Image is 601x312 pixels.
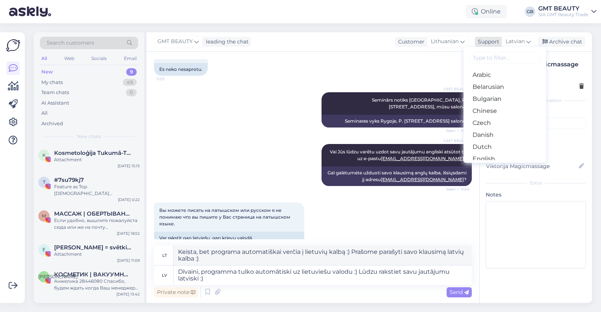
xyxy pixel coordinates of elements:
[54,177,84,183] span: #7su79kj7
[117,231,140,236] div: [DATE] 18:52
[464,93,546,105] a: Bulgarian
[486,162,577,170] input: Add name
[41,89,69,96] div: Team chats
[77,133,101,140] span: New chats
[54,278,140,291] div: Анжелика 28446080 Спасибо, будем ждать когда Ваш менеджер свяжется с нами. Хорошего дня! 🌷
[174,265,472,285] textarea: Dīvaini, programma tulko automātiski uz lietuviešu valodu :) Lūdzu rakstiet savu jautājumu latvis...
[464,117,546,129] a: Czech
[464,141,546,153] a: Dutch
[441,138,470,144] span: GMT BEAUTY
[54,271,132,278] span: КОСМЕТИК | ВАКУУМНЫЙ МАССАЖ | РИГА
[486,191,586,199] p: Notes
[154,232,304,244] div: Var rakstīt gan latviešu, gan krievu valodā.
[322,166,472,186] div: Gal galėtumėte užduoti savo klausimą anglų kalba, išsiųsdami jį adresu ?
[63,54,76,63] div: Web
[54,210,132,217] span: МАССАЖ | ОБЕРТЫВАНИЯ | ОБУЧЕНИЯ | TALLINN
[42,213,46,219] span: М
[464,153,546,165] a: English
[322,115,472,127] div: Seminaras vyks Rygoje, P. [STREET_ADDRESS] salone.
[126,68,137,76] div: 9
[395,38,424,46] div: Customer
[41,79,63,86] div: My chats
[330,149,468,161] span: Vai Jūs lūdzu varētu uzdot savu jautājumu angliski atsūtot to uz e-pastu ?
[41,68,53,76] div: New
[464,69,546,81] a: Arabic
[42,247,45,252] span: E
[157,37,193,46] span: GMT BEAUTY
[538,6,588,12] div: GMT BEAUTY
[475,38,499,46] div: Support
[40,54,48,63] div: All
[464,81,546,93] a: Belarusian
[154,287,198,297] div: Private note
[118,197,140,202] div: [DATE] 0:22
[538,12,588,18] div: SIA GMT Beauty Trade
[174,246,472,265] textarea: Keista, bet programa automatiškai verčia į lietuvių kalbą :) Prašome parašyti savo klausimą latvi...
[203,38,249,46] div: leading the chat
[372,97,468,109] span: Seminārs notiks [GEOGRAPHIC_DATA], P. [STREET_ADDRESS], mūsu salonā.
[162,269,167,282] div: lv
[464,129,546,141] a: Danish
[381,177,464,182] a: [EMAIL_ADDRESS][DOMAIN_NAME]
[441,186,470,192] span: Seen ✓ 11:54
[6,38,20,52] img: Askly Logo
[54,244,132,251] span: Eva Šimo = svētki & prakses mieram & līdzsvaram
[538,6,596,18] a: GMT BEAUTYSIA GMT Beauty Trade
[54,156,140,163] div: Attachment
[525,6,535,17] div: GB
[441,128,470,133] span: Seen ✓ 11:54
[42,152,46,158] span: K
[122,54,138,63] div: Email
[38,274,78,279] span: [PERSON_NAME]
[156,76,184,82] span: 11:53
[470,52,540,64] input: Type to filter...
[538,37,585,47] div: Archive chat
[431,37,459,46] span: Lithuanian
[154,63,208,76] div: Es neko nesaprotu.
[466,5,507,18] div: Online
[441,86,470,92] span: GMT BEAUTY
[54,150,132,156] span: Kosmetoloģija Tukumā-Tavs skaistums un labsajūta sākas šeit !
[54,183,140,197] div: Feature as Top [DEMOGRAPHIC_DATA] Entrepreneur. Hey, hope you are doing well! We are doing a spec...
[450,289,469,295] span: Send
[116,291,140,297] div: [DATE] 13:42
[47,39,94,47] span: Search customers
[41,120,63,127] div: Archived
[464,105,546,117] a: Chinese
[43,179,45,185] span: 7
[54,251,140,258] div: Attachment
[123,79,137,86] div: 49
[126,89,137,96] div: 0
[159,207,291,226] span: Вы можете писать на латышском или русском я не понимаю что вы пишите у Вас страница на латышском ...
[162,249,167,262] div: lt
[41,109,48,117] div: All
[486,180,586,186] div: Extra
[117,258,140,263] div: [DATE] 11:09
[506,37,525,46] span: Latvian
[41,99,69,107] div: AI Assistant
[90,54,108,63] div: Socials
[381,156,464,161] a: [EMAIL_ADDRESS][DOMAIN_NAME]
[118,163,140,169] div: [DATE] 15:13
[54,217,140,231] div: Если удобно, вышлите пожалуйста сюда или же на почту [DOMAIN_NAME][EMAIL_ADDRESS][DOMAIN_NAME]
